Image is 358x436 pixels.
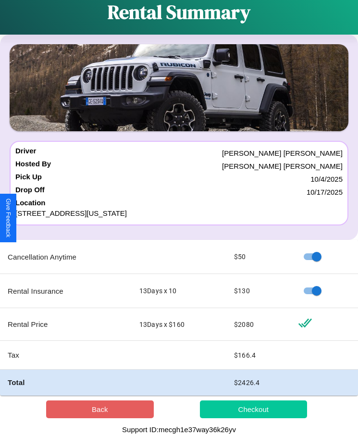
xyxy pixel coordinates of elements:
[132,308,226,341] td: 13 Days x $ 160
[222,147,343,160] p: [PERSON_NAME] [PERSON_NAME]
[15,147,36,160] h4: Driver
[15,173,42,186] h4: Pick Up
[15,186,45,199] h4: Drop Off
[307,186,343,199] p: 10 / 17 / 2025
[5,199,12,237] div: Give Feedback
[226,274,290,308] td: $ 130
[122,423,236,436] p: Support ID: mecgh1e37way36k26yv
[200,400,308,418] button: Checkout
[8,377,124,387] h4: Total
[15,160,51,173] h4: Hosted By
[15,199,343,207] h4: Location
[46,400,154,418] button: Back
[15,207,343,220] p: [STREET_ADDRESS][US_STATE]
[8,349,124,361] p: Tax
[8,285,124,298] p: Rental Insurance
[132,274,226,308] td: 13 Days x 10
[226,370,290,396] td: $ 2426.4
[226,308,290,341] td: $ 2080
[8,318,124,331] p: Rental Price
[310,173,343,186] p: 10 / 4 / 2025
[8,250,124,263] p: Cancellation Anytime
[222,160,343,173] p: [PERSON_NAME] [PERSON_NAME]
[226,240,290,274] td: $ 50
[226,341,290,370] td: $ 166.4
